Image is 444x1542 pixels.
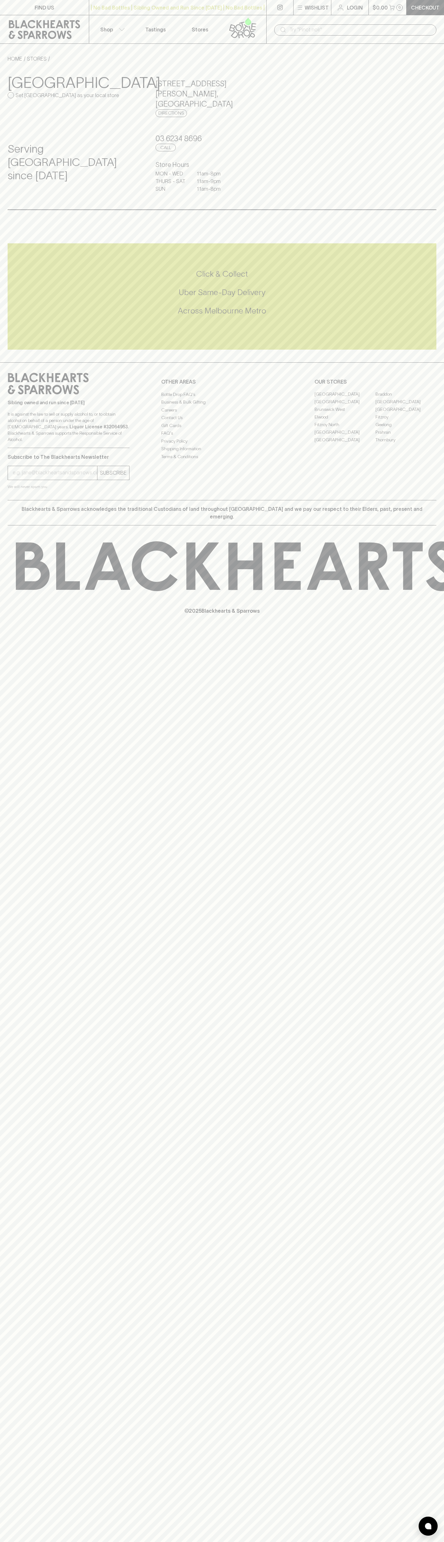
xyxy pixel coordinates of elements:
input: e.g. jane@blackheartsandsparrows.com.au [13,468,97,478]
a: STORES [27,56,47,62]
p: Shop [100,26,113,33]
a: Privacy Policy [161,437,283,445]
a: Prahran [375,429,436,436]
p: 11am - 8pm [197,170,229,177]
p: SUBSCRIBE [100,469,127,477]
h5: Across Melbourne Metro [8,306,436,316]
a: Gift Cards [161,422,283,429]
p: SUN [156,185,187,193]
a: Shipping Information [161,445,283,453]
a: Contact Us [161,414,283,422]
a: FAQ's [161,430,283,437]
p: Sibling owned and run since [DATE] [8,399,129,406]
p: OUR STORES [315,378,436,385]
p: Wishlist [305,4,329,11]
a: HOME [8,56,22,62]
a: Directions [156,109,187,117]
strong: Liquor License #32064953 [70,424,128,429]
a: Bottle Drop FAQ's [161,391,283,398]
a: [GEOGRAPHIC_DATA] [315,429,375,436]
a: Elwood [315,413,375,421]
div: Call to action block [8,243,436,350]
h5: [STREET_ADDRESS][PERSON_NAME] , [GEOGRAPHIC_DATA] [156,79,288,109]
a: [GEOGRAPHIC_DATA] [315,391,375,398]
img: bubble-icon [425,1523,431,1529]
a: [GEOGRAPHIC_DATA] [315,436,375,444]
a: Geelong [375,421,436,429]
a: Terms & Conditions [161,453,283,460]
a: Business & Bulk Gifting [161,399,283,406]
p: Login [347,4,363,11]
h3: [GEOGRAPHIC_DATA] [8,74,140,91]
p: 0 [398,6,401,9]
p: Checkout [411,4,440,11]
p: 11am - 9pm [197,177,229,185]
button: SUBSCRIBE [97,466,129,480]
a: Call [156,144,176,151]
h4: Serving [GEOGRAPHIC_DATA] since [DATE] [8,142,140,182]
p: We will never spam you [8,484,129,490]
a: Tastings [133,15,178,43]
h5: Click & Collect [8,269,436,279]
p: Blackhearts & Sparrows acknowledges the traditional Custodians of land throughout [GEOGRAPHIC_DAT... [12,505,432,520]
a: Braddon [375,391,436,398]
a: Fitzroy North [315,421,375,429]
a: [GEOGRAPHIC_DATA] [375,398,436,406]
p: Tastings [145,26,166,33]
h5: 03 6234 8696 [156,134,288,144]
h5: Uber Same-Day Delivery [8,287,436,298]
p: FIND US [35,4,54,11]
a: Careers [161,406,283,414]
a: [GEOGRAPHIC_DATA] [315,398,375,406]
p: THURS - SAT [156,177,187,185]
button: Shop [89,15,134,43]
p: Set [GEOGRAPHIC_DATA] as your local store [16,91,119,99]
a: Brunswick West [315,406,375,413]
p: Subscribe to The Blackhearts Newsletter [8,453,129,461]
p: 11am - 8pm [197,185,229,193]
a: Fitzroy [375,413,436,421]
p: It is against the law to sell or supply alcohol to, or to obtain alcohol on behalf of a person un... [8,411,129,443]
a: Stores [178,15,222,43]
p: $0.00 [373,4,388,11]
p: OTHER AREAS [161,378,283,385]
input: Try "Pinot noir" [289,25,431,35]
p: MON - WED [156,170,187,177]
p: Stores [192,26,208,33]
a: Thornbury [375,436,436,444]
h6: Store Hours [156,160,288,170]
a: [GEOGRAPHIC_DATA] [375,406,436,413]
